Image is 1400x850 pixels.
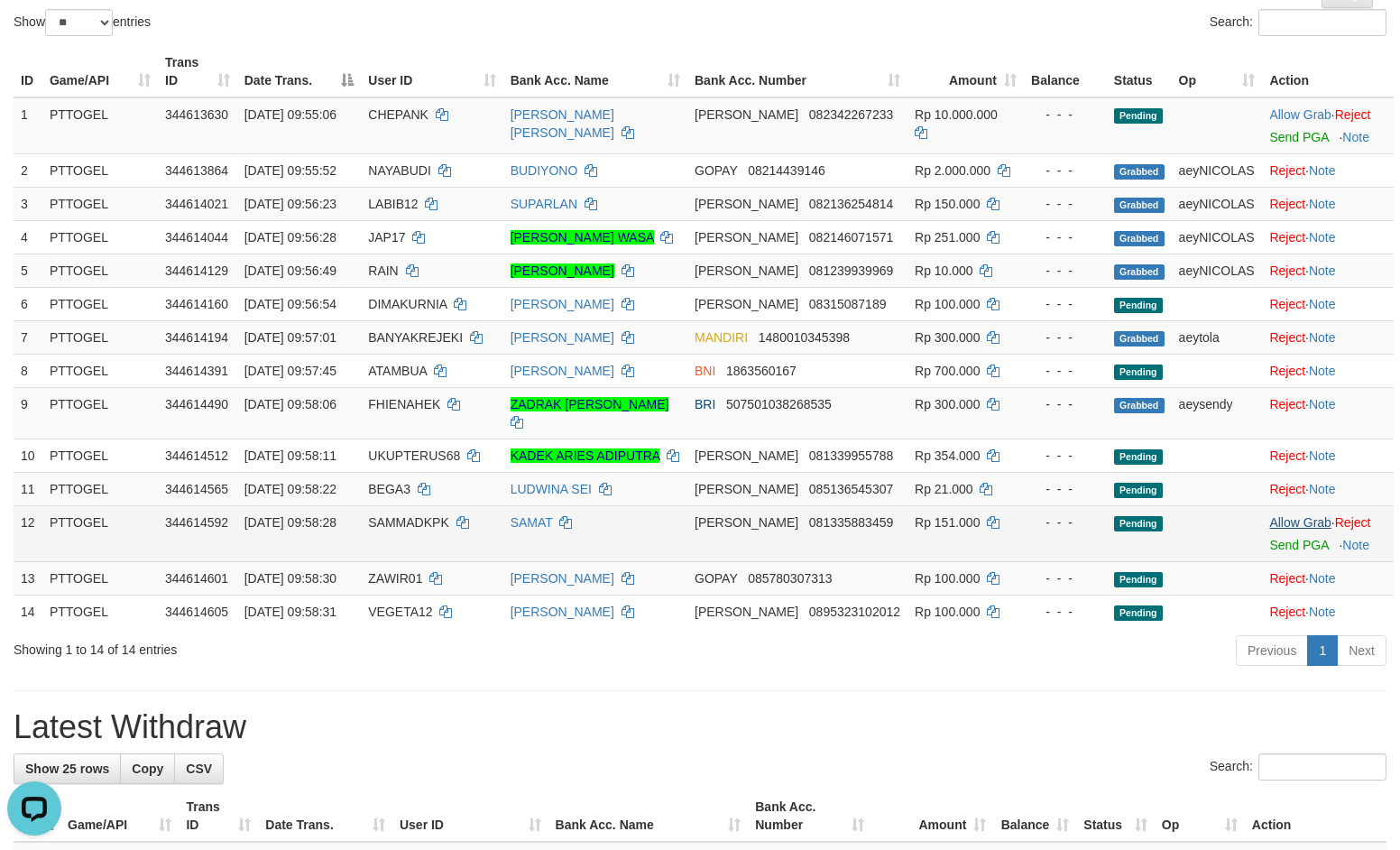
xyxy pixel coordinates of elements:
[14,633,570,659] div: Showing 1 to 14 of 14 entries
[368,397,440,411] span: FHIENAHEK
[1262,595,1394,628] td: ·
[165,448,228,463] span: 344614512
[42,320,158,354] td: PTTOGEL
[361,46,502,97] th: User ID: activate to sort column ascending
[1269,515,1334,530] span: ·
[368,163,431,178] span: NAYABUDI
[258,790,392,842] th: Date Trans.: activate to sort column ascending
[368,297,447,311] span: DIMAKURNIA
[1309,297,1336,311] a: Note
[1114,516,1163,531] span: Pending
[511,397,669,411] a: ZADRAK [PERSON_NAME]
[915,330,980,345] span: Rp 300.000
[1031,395,1100,413] div: - - -
[511,571,614,586] a: [PERSON_NAME]
[14,595,42,628] td: 14
[1309,330,1336,345] a: Note
[14,320,42,354] td: 7
[1172,320,1263,354] td: aeytola
[165,297,228,311] span: 344614160
[42,153,158,187] td: PTTOGEL
[695,197,798,211] span: [PERSON_NAME]
[1269,364,1305,378] a: Reject
[809,297,887,311] span: Copy 08315087189 to clipboard
[1114,449,1163,465] span: Pending
[511,297,614,311] a: [PERSON_NAME]
[1258,753,1386,781] input: Search:
[165,397,228,411] span: 344614490
[244,605,336,619] span: [DATE] 09:58:31
[915,297,980,311] span: Rp 100.000
[1031,162,1100,180] div: - - -
[1031,480,1100,498] div: - - -
[1269,515,1331,530] a: Allow Grab
[14,387,42,439] td: 9
[1262,254,1394,287] td: ·
[695,297,798,311] span: [PERSON_NAME]
[165,263,228,278] span: 344614129
[186,762,212,776] span: CSV
[237,46,362,97] th: Date Trans.: activate to sort column descending
[1031,228,1100,246] div: - - -
[165,605,228,619] span: 344614605
[165,364,228,378] span: 344614391
[42,46,158,97] th: Game/API: activate to sort column ascending
[748,163,825,178] span: Copy 08214439146 to clipboard
[1309,230,1336,245] a: Note
[695,230,798,245] span: [PERSON_NAME]
[1262,354,1394,387] td: ·
[1262,220,1394,254] td: ·
[60,790,179,842] th: Game/API: activate to sort column ascending
[511,448,660,463] a: KADEK ARIES ADIPUTRA
[1245,790,1386,842] th: Action
[1262,287,1394,320] td: ·
[809,482,893,496] span: Copy 085136545307 to clipboard
[14,439,42,472] td: 10
[244,330,336,345] span: [DATE] 09:57:01
[1031,513,1100,531] div: - - -
[1114,331,1165,346] span: Grabbed
[42,354,158,387] td: PTTOGEL
[1114,365,1163,380] span: Pending
[174,753,224,784] a: CSV
[1172,187,1263,220] td: aeyNICOLAS
[14,753,121,784] a: Show 25 rows
[368,482,410,496] span: BEGA3
[871,790,993,842] th: Amount: activate to sort column ascending
[244,448,336,463] span: [DATE] 09:58:11
[1024,46,1107,97] th: Balance
[1269,538,1328,552] a: Send PGA
[809,197,893,211] span: Copy 082136254814 to clipboard
[1269,107,1334,122] span: ·
[14,561,42,595] td: 13
[726,364,797,378] span: Copy 1863560167 to clipboard
[244,364,336,378] span: [DATE] 09:57:45
[503,46,687,97] th: Bank Acc. Name: activate to sort column ascending
[809,107,893,122] span: Copy 082342267233 to clipboard
[1031,447,1100,465] div: - - -
[915,364,980,378] span: Rp 700.000
[1172,387,1263,439] td: aeysendy
[42,595,158,628] td: PTTOGEL
[132,762,163,776] span: Copy
[687,46,907,97] th: Bank Acc. Number: activate to sort column ascending
[42,561,158,595] td: PTTOGEL
[179,790,258,842] th: Trans ID: activate to sort column ascending
[14,472,42,505] td: 11
[915,605,980,619] span: Rp 100.000
[42,472,158,505] td: PTTOGEL
[1210,753,1386,781] label: Search:
[511,364,614,378] a: [PERSON_NAME]
[1172,220,1263,254] td: aeyNICOLAS
[1262,97,1394,154] td: ·
[1309,605,1336,619] a: Note
[1031,195,1100,213] div: - - -
[1258,9,1386,36] input: Search:
[1172,254,1263,287] td: aeyNICOLAS
[165,197,228,211] span: 344614021
[1269,482,1305,496] a: Reject
[42,387,158,439] td: PTTOGEL
[42,439,158,472] td: PTTOGEL
[368,571,422,586] span: ZAWIR01
[695,163,737,178] span: GOPAY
